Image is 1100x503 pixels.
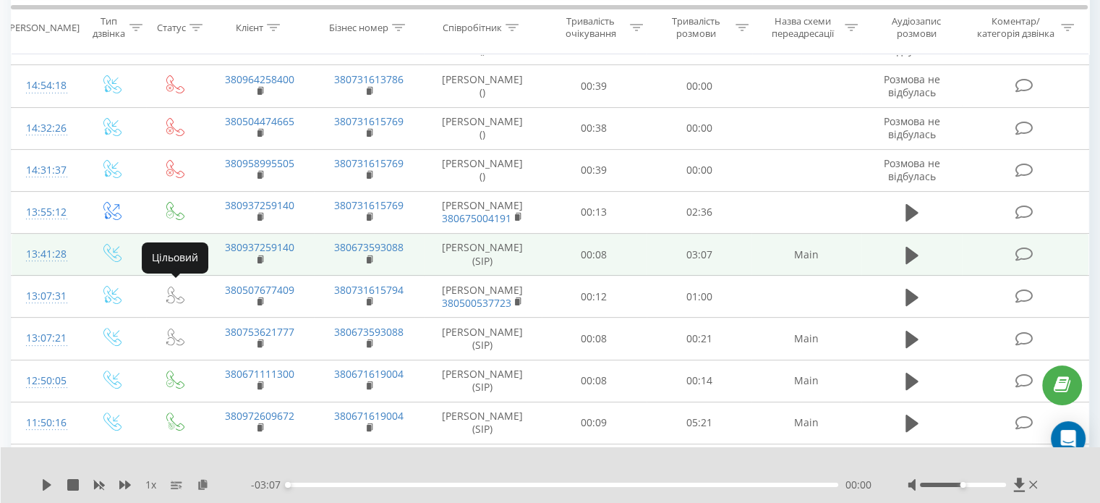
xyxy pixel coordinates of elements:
[225,367,294,381] a: 380671111300
[26,198,64,227] div: 13:55:12
[542,318,647,360] td: 00:08
[647,318,751,360] td: 00:21
[647,107,751,149] td: 00:00
[26,324,64,352] div: 13:07:21
[142,242,208,273] div: Цільовий
[647,360,751,402] td: 00:14
[751,234,861,276] td: Main
[960,482,965,488] div: Accessibility label
[647,276,751,318] td: 01:00
[334,114,404,128] a: 380731615769
[884,72,940,99] span: Розмова не відбулась
[424,234,542,276] td: [PERSON_NAME] (SIP)
[7,21,80,33] div: [PERSON_NAME]
[442,211,511,225] a: 380675004191
[91,15,125,40] div: Тип дзвінка
[542,65,647,107] td: 00:39
[225,283,294,297] a: 380507677409
[424,276,542,318] td: [PERSON_NAME]
[647,444,751,486] td: 00:28
[973,15,1057,40] div: Коментар/категорія дзвінка
[225,114,294,128] a: 380504474665
[647,234,751,276] td: 03:07
[26,367,64,395] div: 12:50:05
[225,72,294,86] a: 380964258400
[334,409,404,423] a: 380671619004
[424,191,542,233] td: [PERSON_NAME]
[334,240,404,254] a: 380673593088
[884,114,940,141] span: Розмова не відбулась
[334,198,404,212] a: 380731615769
[424,107,542,149] td: [PERSON_NAME] ()
[647,149,751,191] td: 00:00
[751,402,861,444] td: Main
[334,72,404,86] a: 380731613786
[157,21,186,33] div: Статус
[542,107,647,149] td: 00:38
[329,21,388,33] div: Бізнес номер
[26,156,64,185] div: 14:31:37
[542,402,647,444] td: 00:09
[1051,421,1086,456] div: Open Intercom Messenger
[845,478,871,492] span: 00:00
[225,198,294,212] a: 380937259140
[334,283,404,297] a: 380731615794
[334,367,404,381] a: 380671619004
[424,444,542,486] td: [PERSON_NAME]
[225,240,294,254] a: 380937259140
[542,276,647,318] td: 00:12
[424,402,542,444] td: [PERSON_NAME] (SIP)
[647,402,751,444] td: 05:21
[442,296,511,310] a: 380500537723
[884,30,940,57] span: Розмова не відбулась
[424,149,542,191] td: [PERSON_NAME] ()
[225,156,294,170] a: 380958995505
[424,318,542,360] td: [PERSON_NAME] (SIP)
[647,65,751,107] td: 00:00
[660,15,732,40] div: Тривалість розмови
[874,15,959,40] div: Аудіозапис розмови
[751,318,861,360] td: Main
[443,21,502,33] div: Співробітник
[26,282,64,310] div: 13:07:31
[765,15,841,40] div: Назва схеми переадресації
[555,15,627,40] div: Тривалість очікування
[236,21,263,33] div: Клієнт
[251,478,288,492] span: - 03:07
[145,478,156,492] span: 1 x
[26,114,64,143] div: 14:32:26
[285,482,291,488] div: Accessibility label
[647,191,751,233] td: 02:36
[26,72,64,100] div: 14:54:18
[26,240,64,269] div: 13:41:28
[542,191,647,233] td: 00:13
[542,360,647,402] td: 00:08
[542,234,647,276] td: 00:08
[424,360,542,402] td: [PERSON_NAME] (SIP)
[542,149,647,191] td: 00:39
[542,444,647,486] td: 00:11
[26,409,64,437] div: 11:50:16
[424,65,542,107] td: [PERSON_NAME] ()
[225,325,294,339] a: 380753621777
[225,409,294,423] a: 380972609672
[334,156,404,170] a: 380731615769
[884,156,940,183] span: Розмова не відбулась
[751,360,861,402] td: Main
[334,325,404,339] a: 380673593088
